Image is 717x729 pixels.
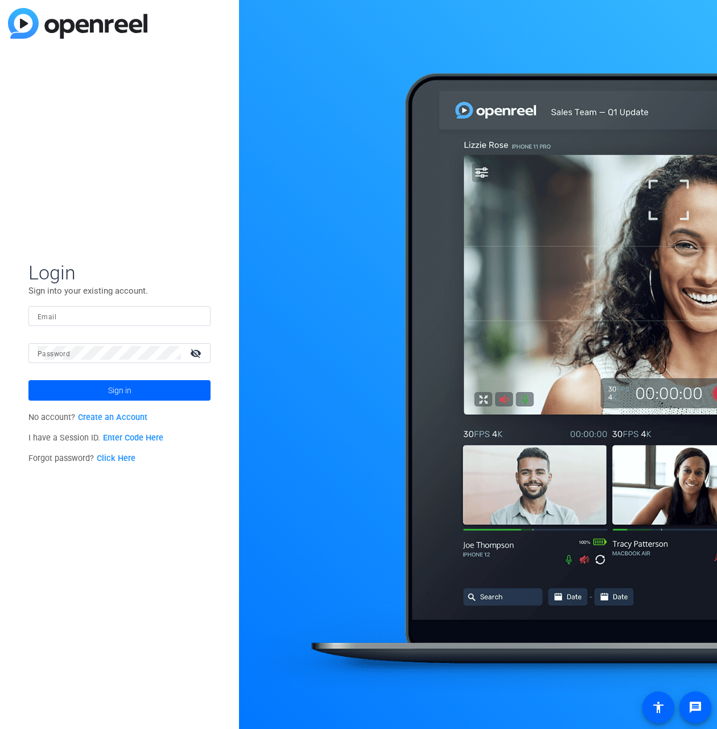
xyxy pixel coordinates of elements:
a: Enter Code Here [103,433,163,443]
span: Forgot password? [28,454,135,463]
span: Sign in [108,376,131,405]
mat-label: Email [38,313,56,321]
mat-icon: accessibility [652,701,665,714]
mat-icon: visibility_off [183,345,211,361]
mat-icon: message [689,701,702,714]
img: blue-gradient.svg [8,8,147,39]
a: Click Here [97,454,135,463]
span: I have a Session ID. [28,433,163,443]
button: Sign in [28,380,211,401]
mat-label: Password [38,350,70,358]
input: Enter Email Address [38,309,201,323]
a: Create an Account [78,413,147,422]
p: Sign into your existing account. [28,285,211,297]
span: Login [28,261,211,285]
span: No account? [28,413,147,422]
